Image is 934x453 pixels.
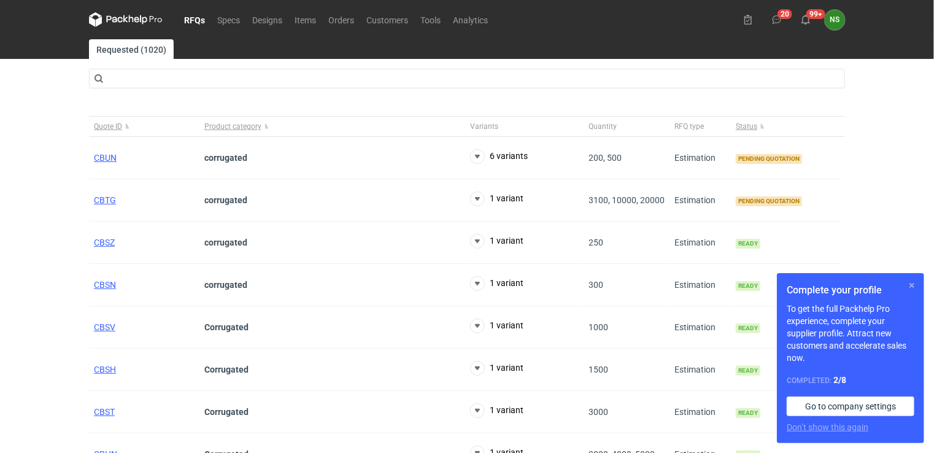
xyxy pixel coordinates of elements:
button: 1 variant [470,192,523,206]
button: Status [731,117,841,136]
a: RFQs [178,12,211,27]
button: 1 variant [470,361,523,376]
span: Product category [204,122,261,131]
strong: corrugated [204,195,247,205]
span: 200, 500 [589,153,622,163]
strong: corrugated [204,280,247,290]
button: Skip for now [905,278,919,293]
button: 99+ [796,10,816,29]
span: Ready [736,366,760,376]
span: Status [736,122,757,131]
div: Estimation [670,222,731,264]
span: 250 [589,238,603,247]
span: Ready [736,408,760,418]
strong: 2 / 8 [833,375,846,385]
a: Specs [211,12,246,27]
span: Ready [736,239,760,249]
div: Completed: [787,374,914,387]
a: CBSV [94,322,115,332]
button: 1 variant [470,234,523,249]
span: Quote ID [94,122,122,131]
div: Estimation [670,137,731,179]
div: Estimation [670,306,731,349]
span: 300 [589,280,603,290]
button: Don’t show this again [787,421,868,433]
div: Estimation [670,391,731,433]
div: Estimation [670,264,731,306]
a: Analytics [447,12,494,27]
strong: corrugated [204,153,247,163]
a: CBSN [94,280,116,290]
span: Quantity [589,122,617,131]
a: CBST [94,407,115,417]
button: NS [825,10,845,30]
span: 1500 [589,365,608,374]
p: To get the full Packhelp Pro experience, complete your supplier profile. Attract new customers an... [787,303,914,364]
strong: Corrugated [204,407,249,417]
span: 3000 [589,407,608,417]
a: Orders [322,12,360,27]
a: Go to company settings [787,397,914,416]
strong: Corrugated [204,322,249,332]
a: CBTG [94,195,116,205]
button: Quote ID [89,117,199,136]
span: 1000 [589,322,608,332]
svg: Packhelp Pro [89,12,163,27]
div: Natalia Stępak [825,10,845,30]
h1: Complete your profile [787,283,914,298]
a: Customers [360,12,414,27]
a: Designs [246,12,288,27]
button: 6 variants [470,149,528,164]
button: 1 variant [470,403,523,418]
div: Estimation [670,179,731,222]
span: Ready [736,281,760,291]
span: 3100, 10000, 20000 [589,195,665,205]
strong: Corrugated [204,365,249,374]
a: CBUN [94,153,117,163]
span: Variants [470,122,498,131]
span: Ready [736,323,760,333]
span: Pending quotation [736,196,802,206]
button: Product category [199,117,465,136]
a: Tools [414,12,447,27]
button: 1 variant [470,319,523,333]
strong: corrugated [204,238,247,247]
span: RFQ type [674,122,704,131]
a: CBSZ [94,238,115,247]
a: Requested (1020) [89,39,174,59]
div: Estimation [670,349,731,391]
button: 20 [767,10,787,29]
span: Pending quotation [736,154,802,164]
a: CBSH [94,365,116,374]
a: Items [288,12,322,27]
button: 1 variant [470,276,523,291]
